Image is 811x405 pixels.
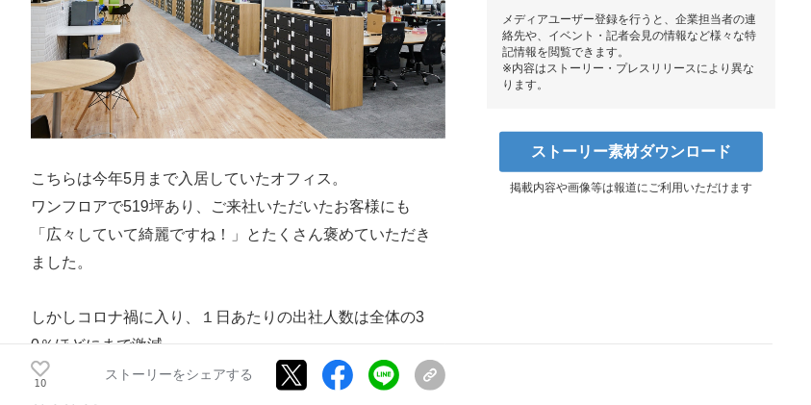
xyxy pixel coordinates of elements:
p: 10 [31,379,50,389]
div: メディアユーザー登録を行うと、企業担当者の連絡先や、イベント・記者会見の情報など様々な特記情報を閲覧できます。 ※内容はストーリー・プレスリリースにより異なります。 [502,12,760,93]
p: 掲載内容や画像等は報道にご利用いただけます [487,180,775,196]
p: ワンフロアで519坪あり、ご来社いただいたお客様にも「広々していて綺麗ですね！」とたくさん褒めていただきました。 [31,193,445,276]
p: ストーリーをシェアする [105,367,253,384]
p: しかしコロナ禍に入り、１日あたりの出社人数は全体の30％ほどにまで激減。 [31,304,445,360]
a: ストーリー素材ダウンロード [499,132,763,172]
p: こちらは今年5月まで入居していたオフィス。 [31,165,445,193]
